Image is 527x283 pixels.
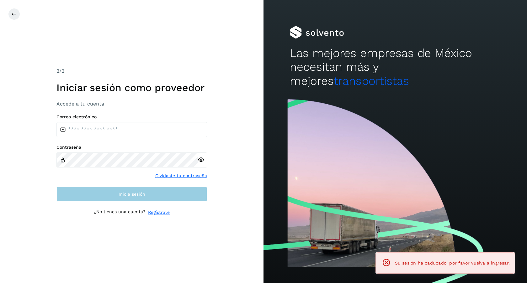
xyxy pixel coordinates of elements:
[56,68,59,74] span: 2
[56,114,207,120] label: Correo electrónico
[395,260,510,265] span: Su sesión ha caducado, por favor vuelva a ingresar.
[56,82,207,94] h1: Iniciar sesión como proveedor
[155,172,207,179] a: Olvidaste tu contraseña
[290,46,501,88] h2: Las mejores empresas de México necesitan más y mejores
[56,187,207,202] button: Inicia sesión
[56,67,207,75] div: /2
[334,74,409,88] span: transportistas
[119,192,145,196] span: Inicia sesión
[56,145,207,150] label: Contraseña
[94,209,146,216] p: ¿No tienes una cuenta?
[56,101,207,107] h3: Accede a tu cuenta
[148,209,170,216] a: Regístrate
